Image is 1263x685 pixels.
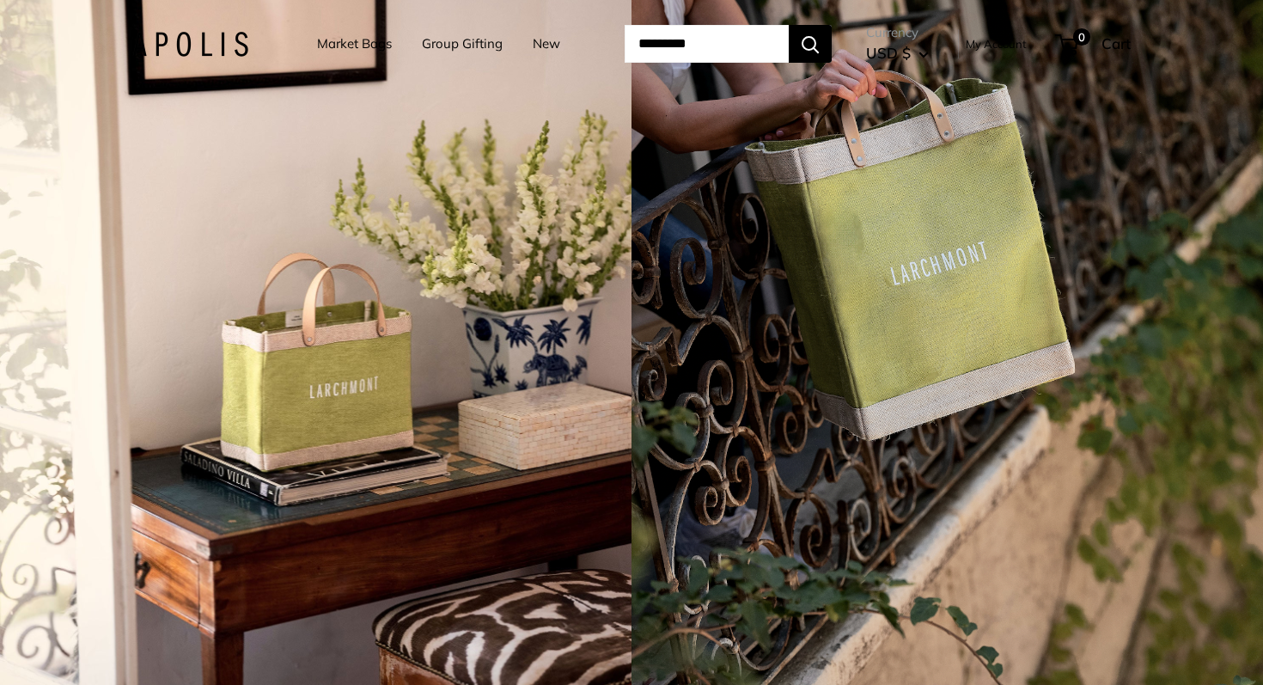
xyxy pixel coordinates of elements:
span: Cart [1101,34,1131,52]
a: New [533,32,560,56]
span: 0 [1073,28,1090,46]
button: Search [789,25,832,63]
button: USD $ [866,40,929,67]
input: Search... [625,25,789,63]
a: 0 Cart [1057,30,1131,58]
span: USD $ [866,44,911,62]
a: My Account [966,34,1027,54]
img: Apolis [132,32,248,57]
a: Market Bags [317,32,392,56]
a: Group Gifting [422,32,503,56]
span: Currency [866,21,929,45]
